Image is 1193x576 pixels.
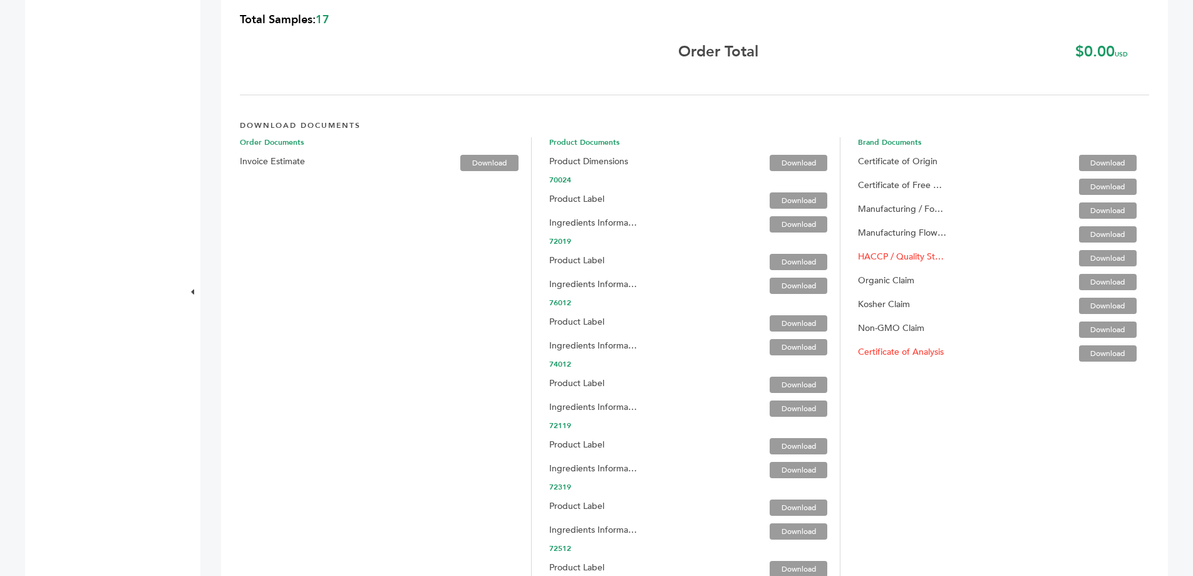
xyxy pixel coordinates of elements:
[1079,345,1137,362] a: Download
[549,421,840,431] span: 72119
[770,500,827,516] a: Download
[240,12,316,28] span: Total Samples:
[770,315,827,332] a: Download
[1079,155,1137,171] a: Download
[460,155,518,171] a: Download
[1079,274,1137,290] a: Download
[240,137,531,147] span: Order Documents
[858,345,944,360] label: Certificate of Analysis
[549,359,840,369] span: 74012
[1079,179,1137,195] a: Download
[858,137,1149,147] span: Brand Documents
[549,523,638,538] label: Ingredients Information
[770,192,827,209] a: Download
[770,339,827,355] a: Download
[549,437,604,453] label: Product Label
[858,297,910,312] label: Kosher Claim
[1075,41,1128,62] b: $0.00
[1079,322,1137,338] a: Download
[678,46,758,58] b: Order Total
[1079,250,1137,266] a: Download
[549,499,604,514] label: Product Label
[858,226,946,241] label: Manufacturing Flow Diagram
[549,192,604,207] label: Product Label
[549,298,840,308] span: 76012
[1079,202,1137,219] a: Download
[549,216,638,231] label: Ingredients Information
[549,315,604,330] label: Product Label
[770,155,827,171] a: Download
[770,278,827,294] a: Download
[770,462,827,478] a: Download
[240,154,305,169] label: Invoice Estimate
[770,438,827,454] a: Download
[549,560,604,575] label: Product Label
[549,543,840,553] span: 72512
[858,273,914,288] label: Organic Claim
[1079,226,1137,243] a: Download
[549,175,840,185] span: 70024
[549,137,840,147] span: Product Documents
[858,154,937,169] label: Certificate of Origin
[770,523,827,540] a: Download
[549,236,840,246] span: 72019
[858,178,946,193] label: Certificate of Free Sale
[549,338,638,353] label: Ingredients Information
[858,249,946,264] label: HACCP / Quality Statement
[549,253,604,268] label: Product Label
[1079,298,1137,314] a: Download
[549,376,604,391] label: Product Label
[770,377,827,393] a: Download
[770,216,827,233] a: Download
[240,111,1149,137] h4: DOWNLOAD DOCUMENTS
[549,277,638,292] label: Ingredients Information
[549,154,628,169] label: Product Dimensions
[858,202,946,217] label: Manufacturing / Food and Safety Certificate
[316,12,329,28] span: 17
[549,461,638,476] label: Ingredients Information
[549,482,840,492] span: 72319
[1115,50,1128,59] span: USD
[770,254,827,270] a: Download
[858,321,924,336] label: Non-GMO Claim
[549,400,638,415] label: Ingredients Information
[770,401,827,417] a: Download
